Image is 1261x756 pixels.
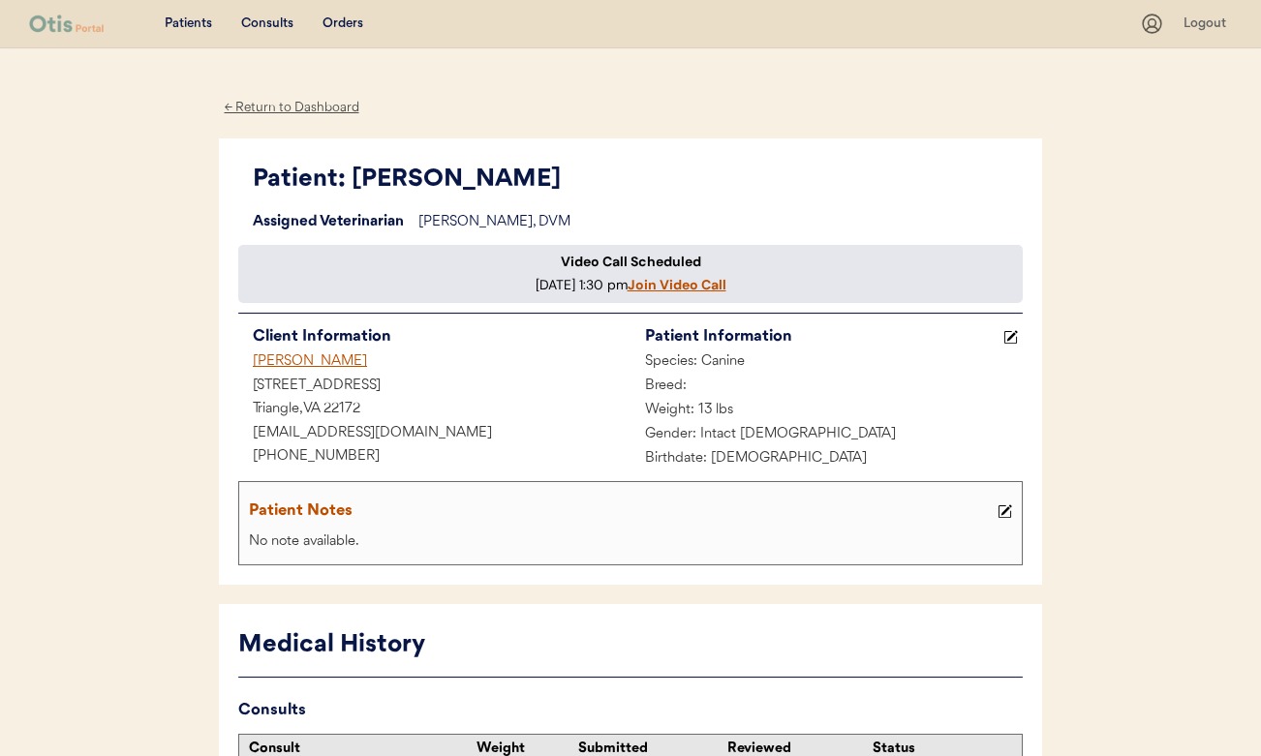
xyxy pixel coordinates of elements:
[253,162,1023,198] div: Patient: [PERSON_NAME]
[628,276,726,293] a: Join Video Call
[238,375,630,399] div: [STREET_ADDRESS]
[630,350,1023,375] div: Species: Canine
[238,627,1023,664] div: Medical History
[630,447,1023,471] div: Birthdate: [DEMOGRAPHIC_DATA]
[323,15,363,34] div: Orders
[238,398,630,422] div: Triangle, VA 22172
[418,211,1023,235] div: [PERSON_NAME], DVM
[246,276,1015,295] div: [DATE] 1:30 pm
[241,15,293,34] div: Consults
[238,350,630,375] div: [PERSON_NAME]
[561,253,701,272] div: Video Call Scheduled
[244,530,1017,555] div: No note available.
[1184,15,1232,34] div: Logout
[238,697,1023,724] div: Consults
[238,211,418,235] div: Assigned Veterinarian
[249,498,993,525] div: Patient Notes
[253,323,630,350] div: Client Information
[645,323,999,350] div: Patient Information
[219,97,364,119] div: ← Return to Dashboard
[630,399,1023,423] div: Weight: 13 lbs
[165,15,212,34] div: Patients
[238,422,630,446] div: [EMAIL_ADDRESS][DOMAIN_NAME]
[238,445,630,469] div: [PHONE_NUMBER]
[630,375,1023,399] div: Breed:
[630,423,1023,447] div: Gender: Intact [DEMOGRAPHIC_DATA]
